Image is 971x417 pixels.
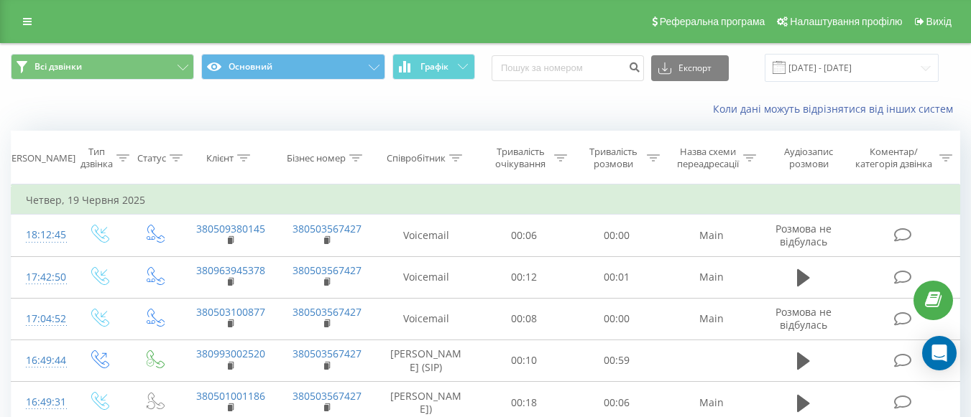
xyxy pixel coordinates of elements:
[374,339,478,381] td: [PERSON_NAME] (SIP)
[478,339,571,381] td: 00:10
[26,263,56,291] div: 17:42:50
[663,256,760,298] td: Main
[196,347,265,360] a: 380993002520
[478,256,571,298] td: 00:12
[387,152,446,164] div: Співробітник
[660,16,765,27] span: Реферальна програма
[34,61,82,72] span: Всі дзвінки
[201,54,385,80] button: Основний
[571,298,663,339] td: 00:00
[663,215,760,256] td: Main
[571,256,663,298] td: 00:01
[293,222,362,235] a: 380503567427
[196,305,265,319] a: 380503100877
[293,347,362,360] a: 380503567427
[478,298,571,339] td: 00:08
[11,54,194,80] button: Всі дзвінки
[3,152,75,164] div: [PERSON_NAME]
[713,102,960,116] a: Коли дані можуть відрізнятися вiд інших систем
[492,55,644,81] input: Пошук за номером
[420,62,448,72] span: Графік
[584,146,643,170] div: Тривалість розмови
[651,55,729,81] button: Експорт
[926,16,952,27] span: Вихід
[374,215,478,256] td: Voicemail
[676,146,740,170] div: Назва схеми переадресації
[293,305,362,319] a: 380503567427
[26,347,56,375] div: 16:49:44
[196,389,265,403] a: 380501001186
[852,146,936,170] div: Коментар/категорія дзвінка
[80,146,113,170] div: Тип дзвінка
[776,222,832,248] span: Розмова не відбулась
[478,215,571,256] td: 00:06
[137,152,166,164] div: Статус
[11,186,960,215] td: Четвер, 19 Червня 2025
[571,339,663,381] td: 00:59
[790,16,902,27] span: Налаштування профілю
[196,263,265,277] a: 380963945378
[26,305,56,333] div: 17:04:52
[491,146,551,170] div: Тривалість очікування
[26,388,56,416] div: 16:49:31
[392,54,475,80] button: Графік
[374,256,478,298] td: Voicemail
[663,298,760,339] td: Main
[571,215,663,256] td: 00:00
[293,389,362,403] a: 380503567427
[922,336,957,370] div: Open Intercom Messenger
[374,298,478,339] td: Voicemail
[293,263,362,277] a: 380503567427
[773,146,845,170] div: Аудіозапис розмови
[776,305,832,332] span: Розмова не відбулась
[206,152,234,164] div: Клієнт
[287,152,346,164] div: Бізнес номер
[26,221,56,249] div: 18:12:45
[196,222,265,235] a: 380509380145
